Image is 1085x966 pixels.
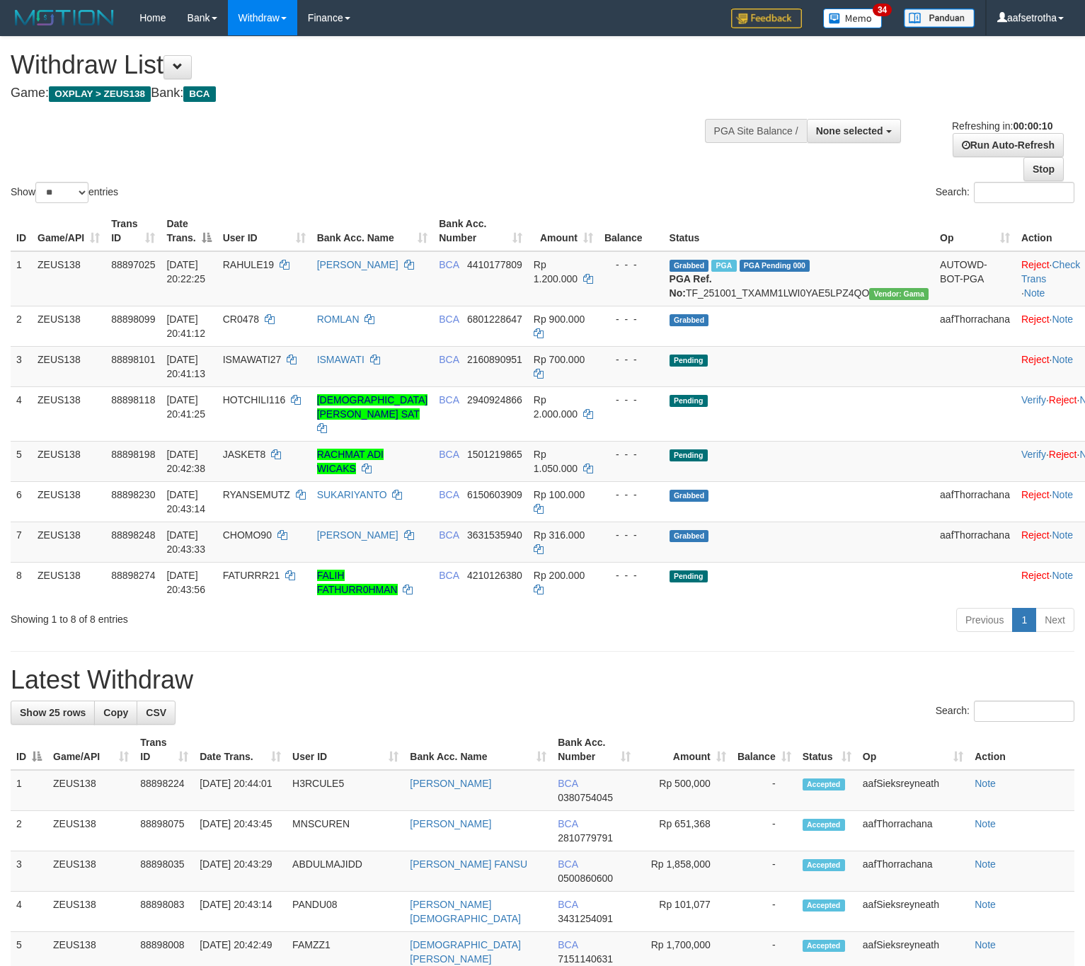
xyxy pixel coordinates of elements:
[11,811,47,851] td: 2
[134,851,194,892] td: 88898035
[604,488,658,502] div: - - -
[166,529,205,555] span: [DATE] 20:43:33
[134,892,194,932] td: 88898083
[807,119,901,143] button: None selected
[934,306,1016,346] td: aafThorrachana
[1049,394,1077,406] a: Reject
[11,730,47,770] th: ID: activate to sort column descending
[1052,489,1074,500] a: Note
[604,312,658,326] div: - - -
[11,211,32,251] th: ID
[732,811,797,851] td: -
[11,51,709,79] h1: Withdraw List
[558,873,613,884] span: Copy 0500860600 to clipboard
[1049,449,1077,460] a: Reject
[404,730,552,770] th: Bank Acc. Name: activate to sort column ascending
[134,770,194,811] td: 88898224
[47,730,134,770] th: Game/API: activate to sort column ascending
[816,125,883,137] span: None selected
[711,260,736,272] span: Marked by aafnoeunsreypich
[1021,529,1050,541] a: Reject
[439,529,459,541] span: BCA
[32,562,105,602] td: ZEUS138
[134,811,194,851] td: 88898075
[146,707,166,718] span: CSV
[11,86,709,100] h4: Game: Bank:
[670,395,708,407] span: Pending
[287,811,404,851] td: MNSCUREN
[558,939,578,950] span: BCA
[287,730,404,770] th: User ID: activate to sort column ascending
[111,489,155,500] span: 88898230
[410,818,491,829] a: [PERSON_NAME]
[111,354,155,365] span: 88898101
[94,701,137,725] a: Copy
[664,251,935,306] td: TF_251001_TXAMM1LWI0YAE5LPZ4QO
[670,530,709,542] span: Grabbed
[11,7,118,28] img: MOTION_logo.png
[1021,570,1050,581] a: Reject
[166,354,205,379] span: [DATE] 20:41:13
[857,730,969,770] th: Op: activate to sort column ascending
[1021,489,1050,500] a: Reject
[1052,314,1074,325] a: Note
[534,314,585,325] span: Rp 900.000
[194,851,287,892] td: [DATE] 20:43:29
[317,314,360,325] a: ROMLAN
[936,182,1074,203] label: Search:
[740,260,810,272] span: PGA Pending
[934,251,1016,306] td: AUTOWD-BOT-PGA
[936,701,1074,722] label: Search:
[636,730,731,770] th: Amount: activate to sort column ascending
[731,8,802,28] img: Feedback.jpg
[934,211,1016,251] th: Op: activate to sort column ascending
[11,606,442,626] div: Showing 1 to 8 of 8 entries
[410,858,527,870] a: [PERSON_NAME] FANSU
[803,778,845,790] span: Accepted
[467,314,522,325] span: Copy 6801228647 to clipboard
[1052,354,1074,365] a: Note
[467,570,522,581] span: Copy 4210126380 to clipboard
[105,211,161,251] th: Trans ID: activate to sort column ascending
[183,86,215,102] span: BCA
[803,859,845,871] span: Accepted
[534,529,585,541] span: Rp 316.000
[599,211,664,251] th: Balance
[1012,608,1036,632] a: 1
[223,529,272,541] span: CHOMO90
[1013,120,1052,132] strong: 00:00:10
[873,4,892,16] span: 34
[604,393,658,407] div: - - -
[664,211,935,251] th: Status
[223,394,286,406] span: HOTCHILI116
[1021,354,1050,365] a: Reject
[975,778,996,789] a: Note
[604,568,658,582] div: - - -
[1024,287,1045,299] a: Note
[287,892,404,932] td: PANDU08
[558,858,578,870] span: BCA
[11,701,95,725] a: Show 25 rows
[857,811,969,851] td: aafThorrachana
[311,211,434,251] th: Bank Acc. Name: activate to sort column ascending
[952,120,1052,132] span: Refreshing in:
[558,913,613,924] span: Copy 3431254091 to clipboard
[11,851,47,892] td: 3
[975,818,996,829] a: Note
[732,851,797,892] td: -
[223,354,282,365] span: ISMAWATI27
[194,811,287,851] td: [DATE] 20:43:45
[32,211,105,251] th: Game/API: activate to sort column ascending
[604,352,658,367] div: - - -
[49,86,151,102] span: OXPLAY > ZEUS138
[974,182,1074,203] input: Search:
[11,306,32,346] td: 2
[111,529,155,541] span: 88898248
[166,449,205,474] span: [DATE] 20:42:38
[670,273,712,299] b: PGA Ref. No:
[534,489,585,500] span: Rp 100.000
[317,570,398,595] a: FALIH FATHURR0HMAN
[11,666,1074,694] h1: Latest Withdraw
[194,770,287,811] td: [DATE] 20:44:01
[32,251,105,306] td: ZEUS138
